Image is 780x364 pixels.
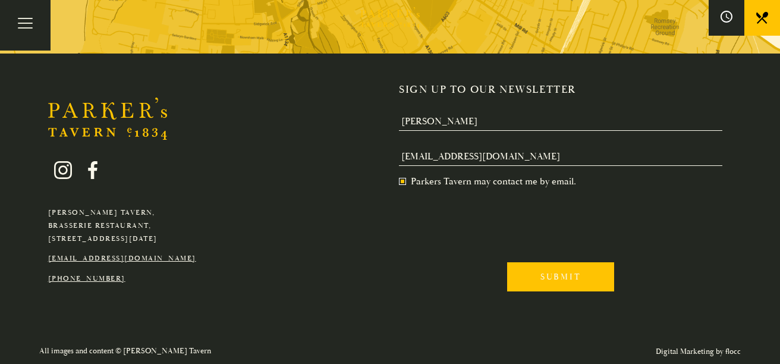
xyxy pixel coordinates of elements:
input: Enter your email to subscribe to our newsletter [399,148,722,166]
input: Enter your name [399,112,722,131]
label: Parkers Tavern may contact me by email. [399,175,576,187]
iframe: reCAPTCHA [399,197,580,243]
h2: Sign up to our newsletter [399,83,732,96]
p: All images and content © [PERSON_NAME] Tavern [39,344,211,358]
a: [EMAIL_ADDRESS][DOMAIN_NAME] [48,254,196,263]
a: Digital Marketing by flocc [656,347,741,356]
p: [PERSON_NAME] Tavern, Brasserie Restaurant, [STREET_ADDRESS][DATE] [48,206,196,245]
input: Submit [507,262,614,291]
a: [PHONE_NUMBER] [48,274,125,283]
